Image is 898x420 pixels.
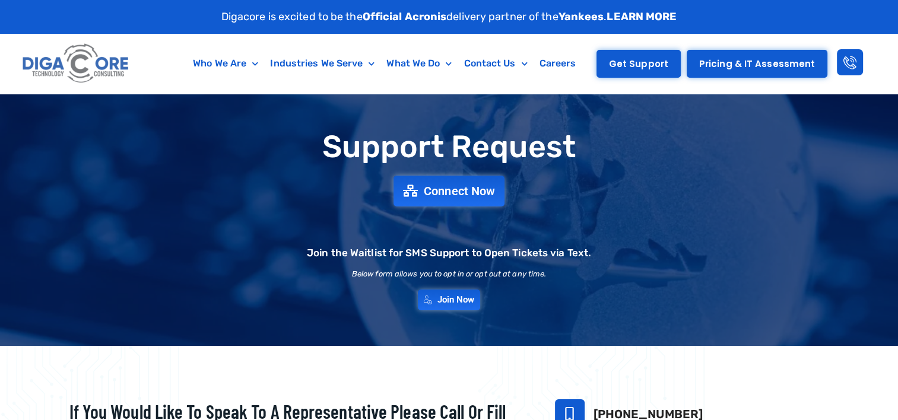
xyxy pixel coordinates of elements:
span: Connect Now [424,185,495,197]
nav: Menu [180,50,589,77]
a: Pricing & IT Assessment [687,50,827,78]
strong: Official Acronis [363,10,447,23]
a: Join Now [418,289,481,310]
span: Pricing & IT Assessment [699,59,815,68]
a: Industries We Serve [264,50,380,77]
a: Careers [534,50,582,77]
h2: Below form allows you to opt in or opt out at any time. [352,270,547,278]
p: Digacore is excited to be the delivery partner of the . [221,9,677,25]
h1: Support Request [40,130,859,164]
h2: Join the Waitlist for SMS Support to Open Tickets via Text. [307,248,591,258]
a: LEARN MORE [607,10,677,23]
a: What We Do [380,50,458,77]
a: Connect Now [394,176,504,206]
a: Get Support [596,50,681,78]
a: Who We Are [187,50,264,77]
strong: Yankees [559,10,604,23]
a: Contact Us [458,50,533,77]
span: Get Support [609,59,668,68]
img: Digacore logo 1 [20,40,133,88]
span: Join Now [437,295,475,304]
